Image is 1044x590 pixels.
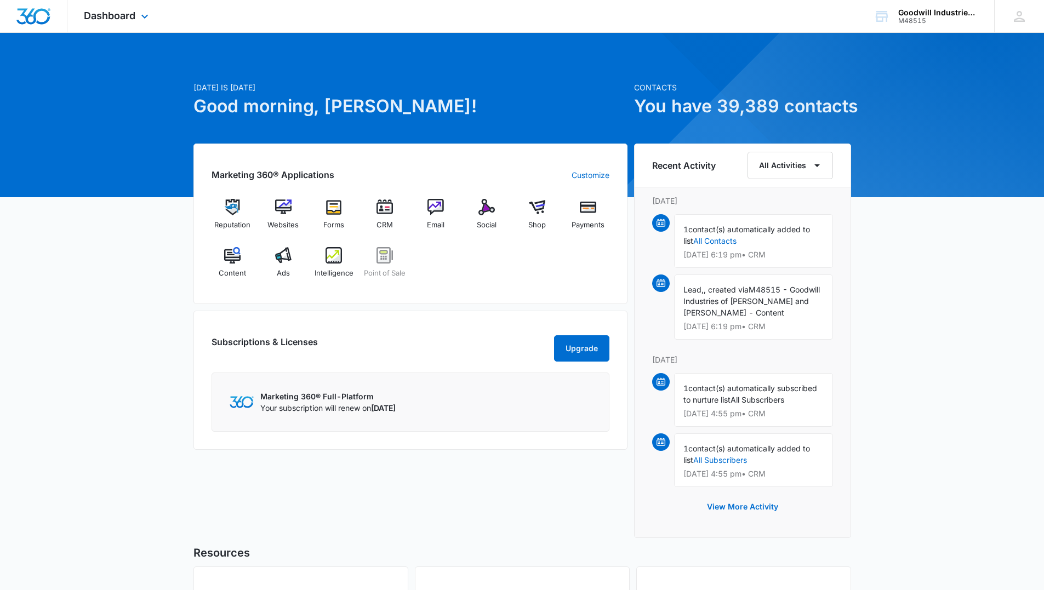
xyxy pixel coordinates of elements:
a: Content [212,247,254,287]
span: Content [219,268,246,279]
button: Upgrade [554,335,609,362]
span: CRM [376,220,393,231]
a: Ads [262,247,304,287]
span: [DATE] [371,403,396,413]
div: account name [898,8,978,17]
div: account id [898,17,978,25]
span: 1 [683,225,688,234]
h5: Resources [193,545,851,561]
span: M48515 - Goodwill Industries of [PERSON_NAME] and [PERSON_NAME] - Content [683,285,820,317]
p: [DATE] 6:19 pm • CRM [683,251,824,259]
h2: Marketing 360® Applications [212,168,334,181]
span: , created via [704,285,749,294]
button: View More Activity [696,494,789,520]
p: [DATE] 6:19 pm • CRM [683,323,824,330]
a: Payments [567,199,609,238]
a: All Contacts [693,236,737,245]
p: Your subscription will renew on [260,402,396,414]
a: CRM [364,199,406,238]
span: Point of Sale [364,268,406,279]
span: Dashboard [84,10,135,21]
span: Shop [528,220,546,231]
a: Email [415,199,457,238]
span: Social [477,220,497,231]
a: Social [465,199,507,238]
span: contact(s) automatically added to list [683,225,810,245]
a: Websites [262,199,304,238]
h2: Subscriptions & Licenses [212,335,318,357]
span: Websites [267,220,299,231]
a: Customize [572,169,609,181]
p: [DATE] [652,195,833,207]
span: contact(s) automatically subscribed to nurture list [683,383,817,404]
p: [DATE] 4:55 pm • CRM [683,470,824,478]
a: Point of Sale [364,247,406,287]
p: [DATE] 4:55 pm • CRM [683,410,824,417]
a: Shop [516,199,558,238]
p: [DATE] [652,354,833,365]
span: Reputation [214,220,250,231]
span: 1 [683,383,688,393]
span: Forms [323,220,344,231]
span: 1 [683,444,688,453]
h6: Recent Activity [652,159,716,172]
a: Intelligence [313,247,355,287]
a: All Subscribers [693,455,747,465]
span: All Subscribers [731,395,784,404]
p: Marketing 360® Full-Platform [260,391,396,402]
h1: Good morning, [PERSON_NAME]! [193,93,627,119]
span: Payments [572,220,604,231]
p: Contacts [634,82,851,93]
span: Lead, [683,285,704,294]
a: Forms [313,199,355,238]
button: All Activities [748,152,833,179]
p: [DATE] is [DATE] [193,82,627,93]
h1: You have 39,389 contacts [634,93,851,119]
span: Email [427,220,444,231]
img: Marketing 360 Logo [230,396,254,408]
a: Reputation [212,199,254,238]
span: Ads [277,268,290,279]
span: Intelligence [315,268,353,279]
span: contact(s) automatically added to list [683,444,810,465]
